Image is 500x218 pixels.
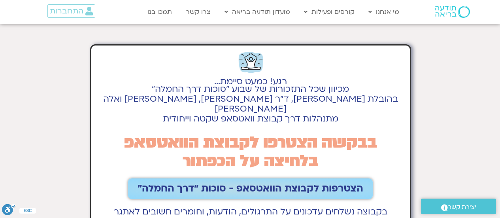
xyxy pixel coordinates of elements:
a: צרו קשר [182,4,215,19]
img: תודעה בריאה [435,6,470,18]
a: מועדון תודעה בריאה [221,4,294,19]
a: יצירת קשר [421,199,496,214]
span: התחברות [50,7,83,15]
a: קורסים ופעילות [300,4,358,19]
a: תמכו בנו [143,4,176,19]
span: יצירת קשר [448,202,476,212]
h2: בקבוצה נשלחים עדכונים על התרגולים, הודעות, וחומרים חשובים לאתגר [95,207,406,217]
a: התחברות [47,4,95,18]
a: הצטרפות לקבוצת הוואטסאפ - סוכות ״דרך החמלה״ [128,178,373,199]
h2: רגע! כמעט סיימת... [95,81,406,82]
a: מי אנחנו [364,4,403,19]
h2: בבקשה הצטרפו לקבוצת הוואטסאפ בלחיצה על הכפתור [95,133,406,171]
h2: מכיוון שכל התזכורות של שבוע "סוכות דרך החמלה" בהובלת [PERSON_NAME], ד״ר [PERSON_NAME], [PERSON_NA... [95,84,406,124]
span: הצטרפות לקבוצת הוואטסאפ - סוכות ״דרך החמלה״ [138,183,363,194]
